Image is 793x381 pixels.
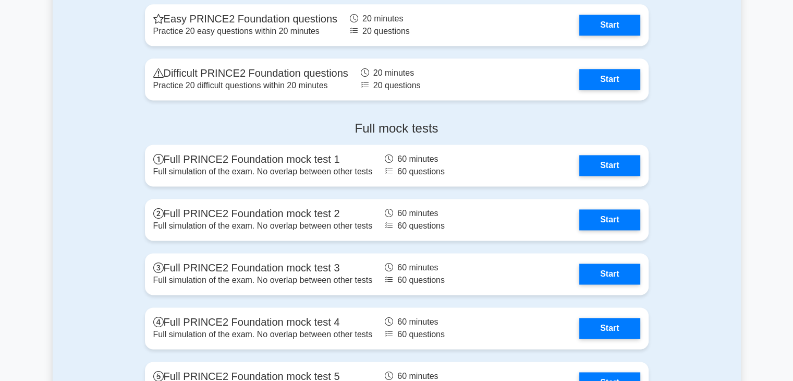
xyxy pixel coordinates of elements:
a: Start [579,69,640,90]
a: Start [579,318,640,339]
a: Start [579,15,640,35]
a: Start [579,264,640,284]
a: Start [579,155,640,176]
h4: Full mock tests [145,121,649,136]
a: Start [579,209,640,230]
